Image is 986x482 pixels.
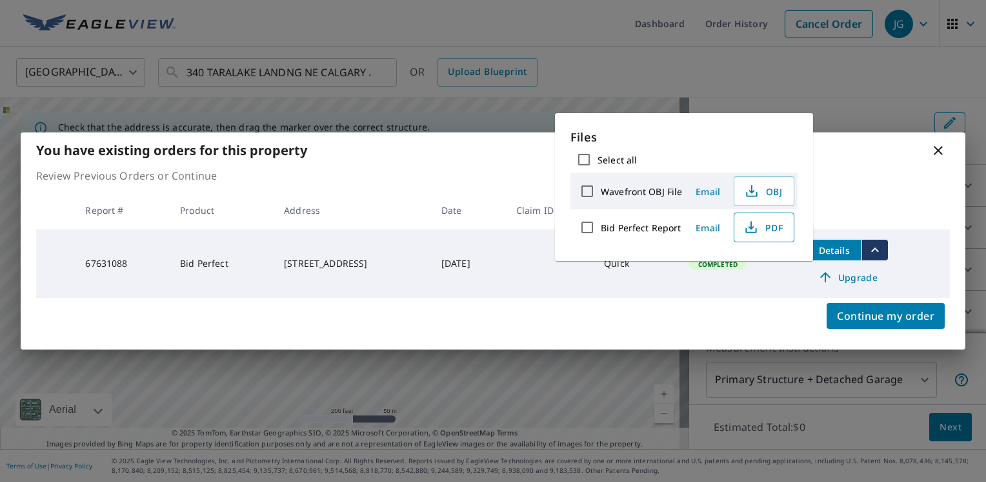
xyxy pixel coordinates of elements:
[807,267,888,288] a: Upgrade
[598,154,637,166] label: Select all
[170,229,274,298] td: Bid Perfect
[170,191,274,229] th: Product
[692,222,723,234] span: Email
[431,229,506,298] td: [DATE]
[815,244,854,257] span: Details
[837,307,934,325] span: Continue my order
[431,191,506,229] th: Date
[742,220,783,235] span: PDF
[692,185,723,198] span: Email
[284,257,421,270] div: [STREET_ADDRESS]
[687,182,729,202] button: Email
[75,229,170,298] td: 67631088
[807,240,861,260] button: detailsBtn-67631088
[570,129,798,146] p: Files
[274,191,431,229] th: Address
[734,176,794,206] button: OBJ
[734,213,794,242] button: PDF
[506,191,594,229] th: Claim ID
[815,269,880,285] span: Upgrade
[690,260,745,269] span: Completed
[687,218,729,238] button: Email
[75,191,170,229] th: Report #
[827,303,945,329] button: Continue my order
[861,240,888,260] button: filesDropdownBtn-67631088
[36,141,307,159] b: You have existing orders for this property
[742,183,783,199] span: OBJ
[601,222,681,234] label: Bid Perfect Report
[36,168,950,183] p: Review Previous Orders or Continue
[601,185,682,198] label: Wavefront OBJ File
[594,229,679,298] td: Quick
